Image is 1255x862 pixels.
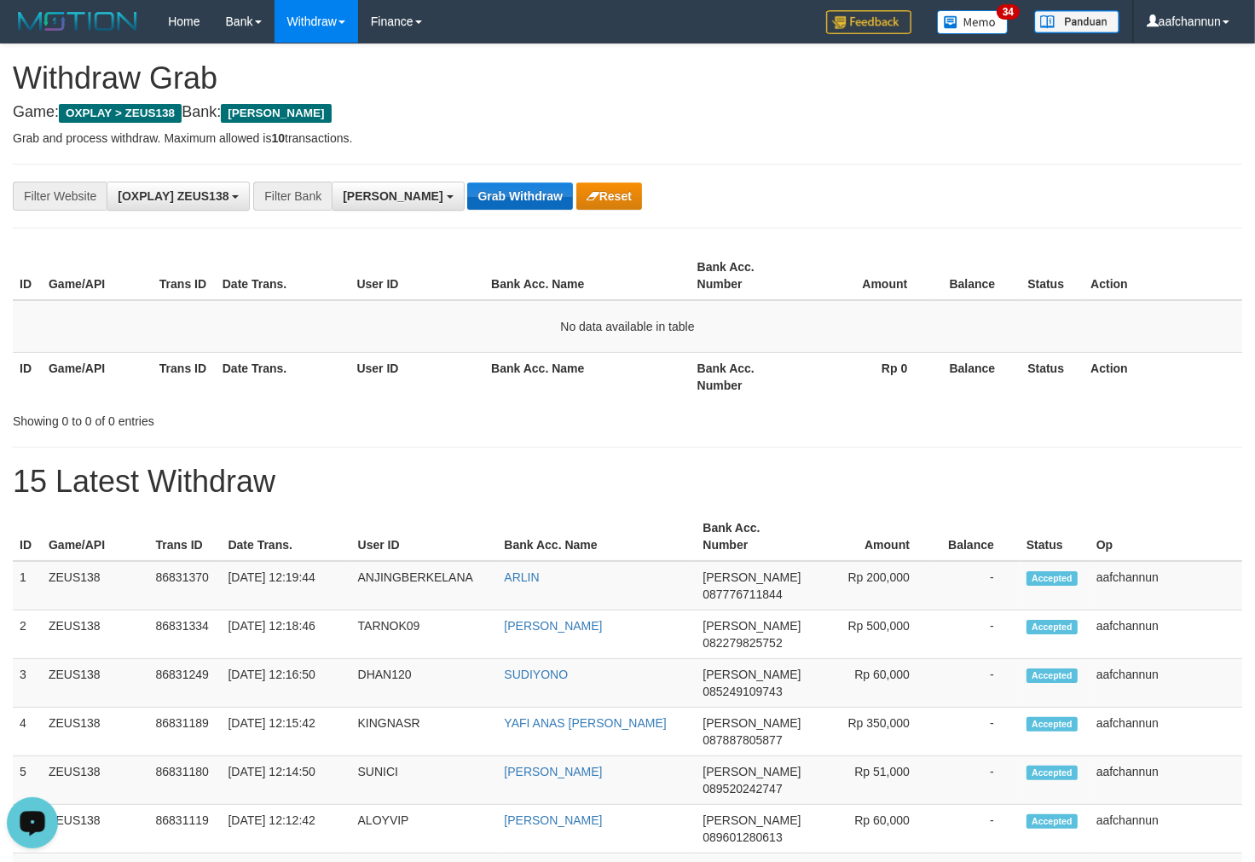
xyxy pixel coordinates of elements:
[13,659,42,708] td: 3
[221,512,350,561] th: Date Trans.
[149,561,222,610] td: 86831370
[149,756,222,805] td: 86831180
[350,352,485,401] th: User ID
[42,659,149,708] td: ZEUS138
[504,813,602,827] a: [PERSON_NAME]
[808,561,935,610] td: Rp 200,000
[808,708,935,756] td: Rp 350,000
[13,756,42,805] td: 5
[1021,352,1084,401] th: Status
[703,830,782,844] span: Copy 089601280613 to clipboard
[107,182,250,211] button: [OXPLAY] ZEUS138
[149,610,222,659] td: 86831334
[576,182,642,210] button: Reset
[149,708,222,756] td: 86831189
[933,252,1021,300] th: Balance
[13,610,42,659] td: 2
[1034,10,1119,33] img: panduan.png
[42,610,149,659] td: ZEUS138
[149,512,222,561] th: Trans ID
[153,252,216,300] th: Trans ID
[13,130,1242,147] p: Grab and process withdraw. Maximum allowed is transactions.
[1027,814,1078,829] span: Accepted
[808,512,935,561] th: Amount
[221,756,350,805] td: [DATE] 12:14:50
[13,182,107,211] div: Filter Website
[13,252,42,300] th: ID
[1027,717,1078,732] span: Accepted
[808,805,935,853] td: Rp 60,000
[1021,252,1084,300] th: Status
[703,619,801,633] span: [PERSON_NAME]
[253,182,332,211] div: Filter Bank
[703,782,782,795] span: Copy 089520242747 to clipboard
[691,352,801,401] th: Bank Acc. Number
[504,668,568,681] a: SUDIYONO
[13,61,1242,95] h1: Withdraw Grab
[271,131,285,145] strong: 10
[351,756,498,805] td: SUNICI
[13,104,1242,121] h4: Game: Bank:
[343,189,442,203] span: [PERSON_NAME]
[504,570,539,584] a: ARLIN
[703,685,782,698] span: Copy 085249109743 to clipboard
[1027,766,1078,780] span: Accepted
[808,610,935,659] td: Rp 500,000
[332,182,464,211] button: [PERSON_NAME]
[935,512,1020,561] th: Balance
[13,300,1242,353] td: No data available in table
[703,765,801,778] span: [PERSON_NAME]
[221,708,350,756] td: [DATE] 12:15:42
[703,733,782,747] span: Copy 087887805877 to clipboard
[1027,668,1078,683] span: Accepted
[351,561,498,610] td: ANJINGBERKELANA
[691,252,801,300] th: Bank Acc. Number
[351,610,498,659] td: TARNOK09
[42,252,153,300] th: Game/API
[42,756,149,805] td: ZEUS138
[703,636,782,650] span: Copy 082279825752 to clipboard
[13,561,42,610] td: 1
[703,716,801,730] span: [PERSON_NAME]
[935,708,1020,756] td: -
[937,10,1009,34] img: Button%20Memo.svg
[808,659,935,708] td: Rp 60,000
[59,104,182,123] span: OXPLAY > ZEUS138
[350,252,485,300] th: User ID
[467,182,572,210] button: Grab Withdraw
[484,252,690,300] th: Bank Acc. Name
[1090,756,1242,805] td: aafchannun
[13,406,510,430] div: Showing 0 to 0 of 0 entries
[351,708,498,756] td: KINGNASR
[13,512,42,561] th: ID
[703,570,801,584] span: [PERSON_NAME]
[1020,512,1090,561] th: Status
[221,805,350,853] td: [DATE] 12:12:42
[497,512,696,561] th: Bank Acc. Name
[1090,512,1242,561] th: Op
[1090,805,1242,853] td: aafchannun
[1027,620,1078,634] span: Accepted
[13,352,42,401] th: ID
[153,352,216,401] th: Trans ID
[1090,708,1242,756] td: aafchannun
[216,352,350,401] th: Date Trans.
[42,561,149,610] td: ZEUS138
[826,10,911,34] img: Feedback.jpg
[351,659,498,708] td: DHAN120
[221,561,350,610] td: [DATE] 12:19:44
[149,659,222,708] td: 86831249
[1090,659,1242,708] td: aafchannun
[933,352,1021,401] th: Balance
[42,805,149,853] td: ZEUS138
[216,252,350,300] th: Date Trans.
[703,587,782,601] span: Copy 087776711844 to clipboard
[504,765,602,778] a: [PERSON_NAME]
[504,716,666,730] a: YAFI ANAS [PERSON_NAME]
[351,512,498,561] th: User ID
[1084,352,1242,401] th: Action
[801,252,934,300] th: Amount
[13,9,142,34] img: MOTION_logo.png
[221,104,331,123] span: [PERSON_NAME]
[997,4,1020,20] span: 34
